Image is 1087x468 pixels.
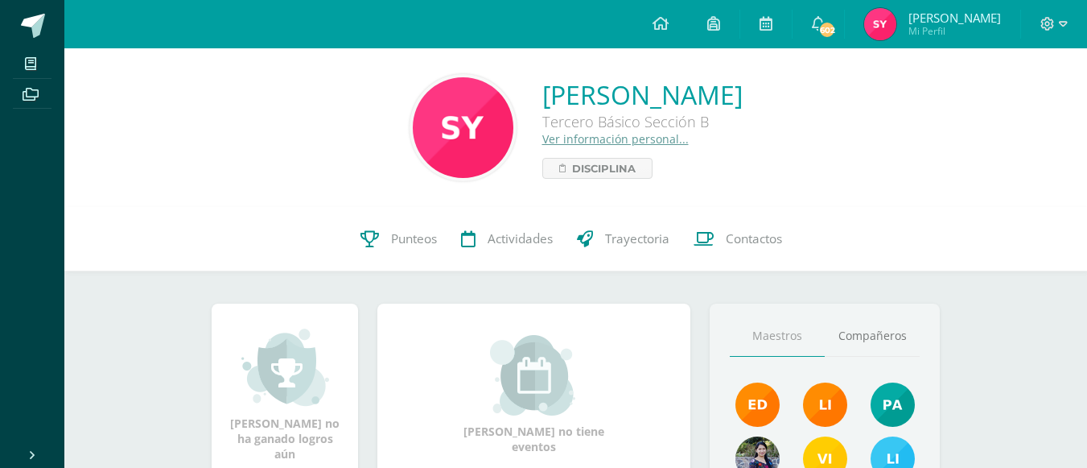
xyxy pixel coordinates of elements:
div: [PERSON_NAME] no tiene eventos [454,335,615,454]
div: [PERSON_NAME] no ha ganado logros aún [228,327,342,462]
a: Ver información personal... [542,131,689,147]
img: achievement_small.png [241,327,329,408]
a: Actividades [449,207,565,271]
img: 0aa53c0745a0659898462b4f1c47c08b.png [864,8,896,40]
span: [PERSON_NAME] [908,10,1001,26]
a: Contactos [681,207,794,271]
img: f40e456500941b1b33f0807dd74ea5cf.png [735,383,780,427]
span: Contactos [726,230,782,247]
img: event_small.png [490,335,578,416]
a: Disciplina [542,158,653,179]
span: 602 [818,21,836,39]
a: Trayectoria [565,207,681,271]
div: Tercero Básico Sección B [542,112,743,131]
a: Punteos [348,207,449,271]
span: Punteos [391,230,437,247]
a: Maestros [730,316,825,357]
span: Actividades [488,230,553,247]
img: 2c806240ae564081ed1580ca1ad6c7d7.png [413,77,513,178]
span: Mi Perfil [908,24,1001,38]
a: Compañeros [825,316,920,357]
span: Disciplina [572,159,636,178]
a: [PERSON_NAME] [542,77,743,112]
img: 40c28ce654064086a0d3fb3093eec86e.png [871,383,915,427]
img: cefb4344c5418beef7f7b4a6cc3e812c.png [803,383,847,427]
span: Trayectoria [605,230,669,247]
